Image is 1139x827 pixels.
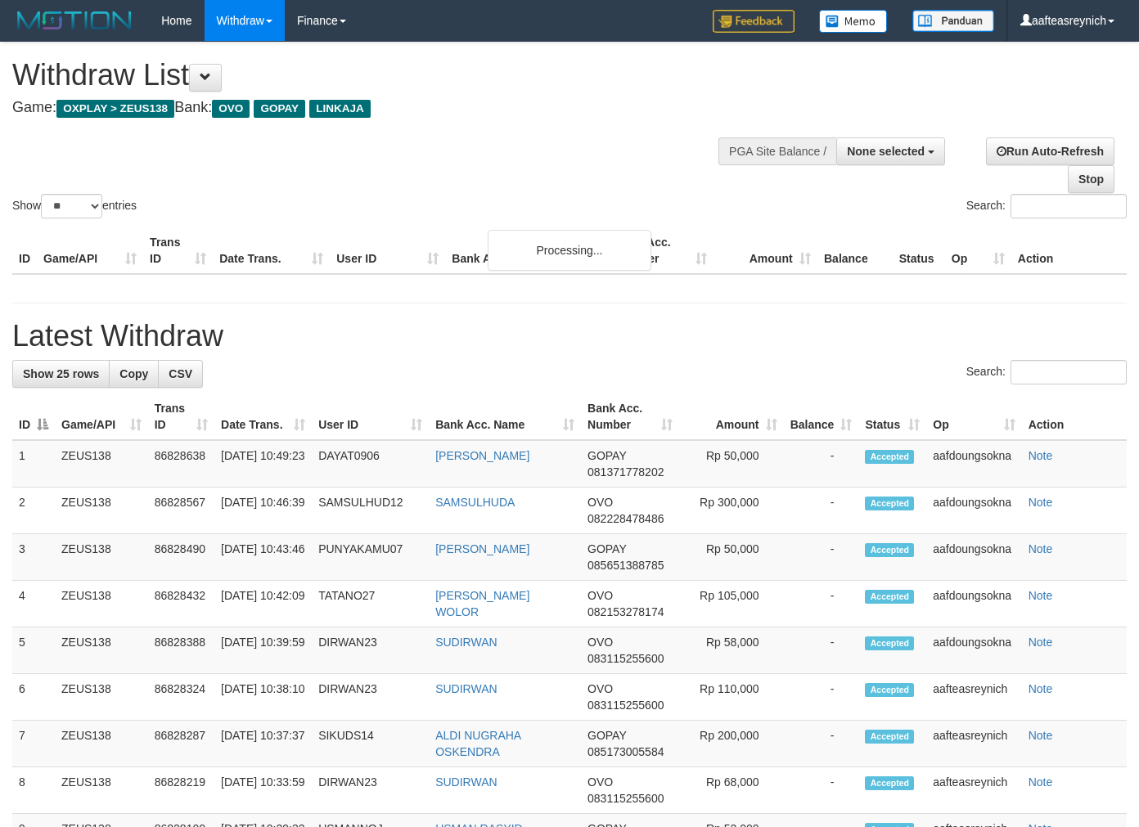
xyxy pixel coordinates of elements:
th: Date Trans. [213,227,330,274]
td: [DATE] 10:39:59 [214,627,312,674]
span: Copy 081371778202 to clipboard [588,465,664,479]
td: aafdoungsokna [926,627,1021,674]
th: Op [945,227,1011,274]
td: aafdoungsokna [926,440,1021,488]
span: Copy 082153278174 to clipboard [588,605,664,618]
td: - [784,627,859,674]
td: - [784,674,859,721]
span: Accepted [865,683,914,697]
a: SAMSULHUDA [435,496,515,509]
td: 86828388 [148,627,214,674]
th: Action [1011,227,1127,274]
td: ZEUS138 [55,440,148,488]
td: 86828287 [148,721,214,767]
td: Rp 58,000 [679,627,783,674]
th: Balance: activate to sort column ascending [784,393,859,440]
input: Search: [1011,194,1127,218]
th: Status: activate to sort column ascending [858,393,926,440]
button: None selected [836,137,945,165]
td: 2 [12,488,55,534]
td: 86828567 [148,488,214,534]
th: Action [1022,393,1127,440]
a: Run Auto-Refresh [986,137,1114,165]
td: ZEUS138 [55,581,148,627]
h4: Game: Bank: [12,100,743,116]
td: [DATE] 10:43:46 [214,534,312,581]
th: Trans ID: activate to sort column ascending [148,393,214,440]
td: - [784,767,859,814]
td: aafteasreynich [926,721,1021,767]
a: Note [1029,542,1053,555]
div: PGA Site Balance / [718,137,836,165]
td: DAYAT0906 [312,440,429,488]
td: TATANO27 [312,581,429,627]
span: OXPLAY > ZEUS138 [56,100,174,118]
td: DIRWAN23 [312,627,429,674]
a: CSV [158,360,203,388]
a: SUDIRWAN [435,682,497,695]
td: PUNYAKAMU07 [312,534,429,581]
td: [DATE] 10:37:37 [214,721,312,767]
span: Copy 085651388785 to clipboard [588,559,664,572]
td: 8 [12,767,55,814]
td: Rp 110,000 [679,674,783,721]
td: [DATE] 10:46:39 [214,488,312,534]
a: Note [1029,589,1053,602]
td: 7 [12,721,55,767]
th: Amount [714,227,817,274]
th: Balance [817,227,893,274]
span: Copy 083115255600 to clipboard [588,652,664,665]
span: GOPAY [588,729,626,742]
td: 86828490 [148,534,214,581]
td: 86828324 [148,674,214,721]
td: DIRWAN23 [312,767,429,814]
td: 86828432 [148,581,214,627]
a: ALDI NUGRAHA OSKENDRA [435,729,520,758]
a: Note [1029,636,1053,649]
th: Bank Acc. Number: activate to sort column ascending [581,393,679,440]
td: aafdoungsokna [926,581,1021,627]
label: Show entries [12,194,137,218]
div: Processing... [488,230,651,271]
span: GOPAY [254,100,305,118]
span: OVO [588,682,613,695]
td: Rp 68,000 [679,767,783,814]
td: [DATE] 10:42:09 [214,581,312,627]
a: Note [1029,682,1053,695]
th: Game/API: activate to sort column ascending [55,393,148,440]
th: Bank Acc. Name: activate to sort column ascending [429,393,581,440]
td: SIKUDS14 [312,721,429,767]
td: - [784,534,859,581]
a: SUDIRWAN [435,775,497,789]
td: aafteasreynich [926,674,1021,721]
td: - [784,488,859,534]
td: aafteasreynich [926,767,1021,814]
span: Copy 085173005584 to clipboard [588,745,664,758]
img: MOTION_logo.png [12,8,137,33]
td: [DATE] 10:49:23 [214,440,312,488]
span: Accepted [865,497,914,510]
td: ZEUS138 [55,534,148,581]
td: 5 [12,627,55,674]
td: 3 [12,534,55,581]
input: Search: [1011,360,1127,384]
td: DIRWAN23 [312,674,429,721]
td: Rp 50,000 [679,440,783,488]
a: Stop [1068,165,1114,193]
span: Accepted [865,730,914,744]
td: Rp 200,000 [679,721,783,767]
label: Search: [966,194,1127,218]
span: Copy [119,367,148,380]
td: - [784,440,859,488]
td: 6 [12,674,55,721]
th: Game/API [37,227,143,274]
span: Accepted [865,450,914,464]
span: OVO [588,496,613,509]
span: OVO [588,589,613,602]
select: Showentries [41,194,102,218]
td: ZEUS138 [55,488,148,534]
a: [PERSON_NAME] [435,542,529,555]
a: Note [1029,729,1053,742]
span: CSV [169,367,192,380]
img: Feedback.jpg [713,10,795,33]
